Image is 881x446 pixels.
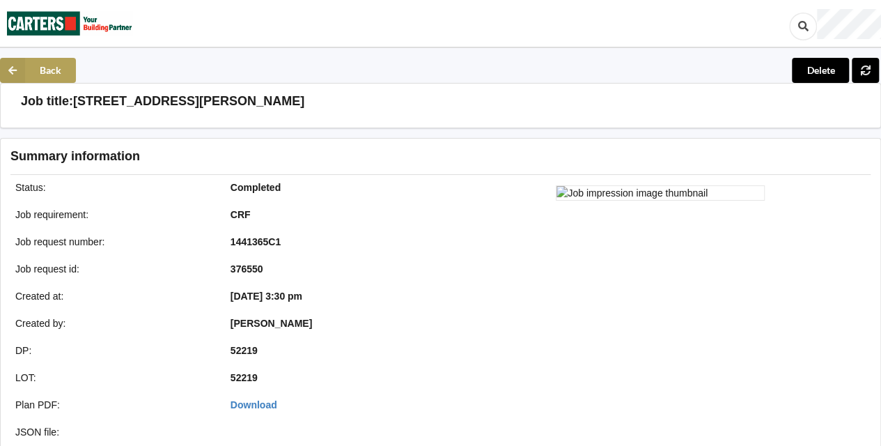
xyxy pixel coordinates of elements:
[231,318,312,329] b: [PERSON_NAME]
[6,208,221,222] div: Job requirement :
[6,398,221,412] div: Plan PDF :
[6,289,221,303] div: Created at :
[231,399,277,410] a: Download
[231,182,281,193] b: Completed
[6,180,221,194] div: Status :
[21,93,73,109] h3: Job title:
[73,93,304,109] h3: [STREET_ADDRESS][PERSON_NAME]
[792,58,849,83] button: Delete
[231,291,302,302] b: [DATE] 3:30 pm
[231,263,263,275] b: 376550
[231,345,258,356] b: 52219
[6,425,221,439] div: JSON file :
[6,262,221,276] div: Job request id :
[556,185,765,201] img: Job impression image thumbnail
[231,236,281,247] b: 1441365C1
[6,235,221,249] div: Job request number :
[10,148,650,164] h3: Summary information
[817,9,881,39] div: User Profile
[6,344,221,357] div: DP :
[6,316,221,330] div: Created by :
[6,371,221,385] div: LOT :
[7,1,132,46] img: Carters
[231,372,258,383] b: 52219
[231,209,251,220] b: CRF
